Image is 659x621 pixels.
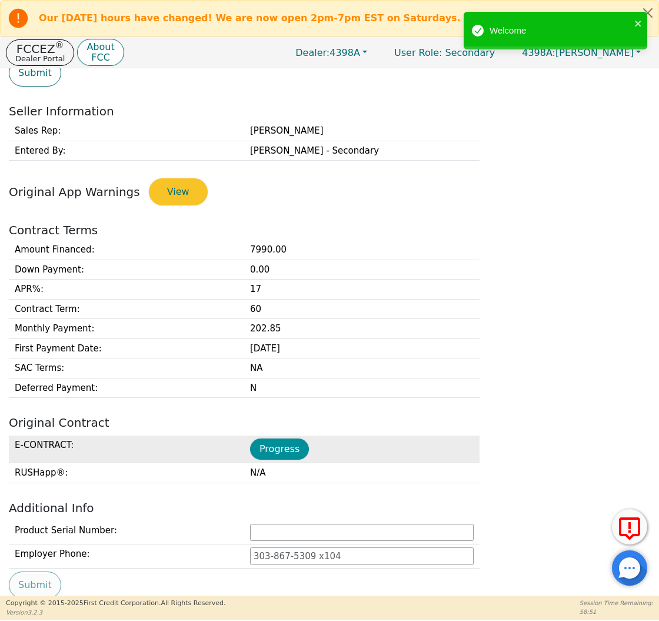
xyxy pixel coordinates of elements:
span: Dealer: [295,47,329,58]
p: FCC [86,53,114,62]
p: FCCEZ [15,43,65,55]
div: Welcome [490,24,631,38]
td: Entered By: [9,141,244,161]
p: Dealer Portal [15,55,65,62]
button: Dealer:4398A [283,44,380,62]
sup: ® [55,40,64,51]
td: RUSHapp® : [9,463,244,483]
p: About [86,42,114,52]
h2: Original Contract [9,416,650,430]
td: APR% : [9,280,244,300]
button: View [149,178,208,205]
td: [PERSON_NAME] - Secondary [244,141,480,161]
td: NA [244,358,480,378]
td: SAC Terms : [9,358,244,378]
b: Our [DATE] hours have changed! We are now open 2pm-7pm EST on Saturdays. [39,12,461,24]
td: Contract Term : [9,299,244,319]
td: Monthly Payment : [9,319,244,339]
span: Original App Warnings [9,185,140,199]
button: Submit [9,59,61,87]
td: N [244,378,480,398]
p: Copyright © 2015- 2025 First Credit Corporation. [6,599,225,609]
p: 58:51 [580,607,653,616]
td: 202.85 [244,319,480,339]
td: E-CONTRACT : [9,436,244,463]
p: Version 3.2.3 [6,608,225,617]
span: All Rights Reserved. [161,599,225,607]
td: Deferred Payment : [9,378,244,398]
h2: Additional Info [9,501,650,515]
h2: Seller Information [9,104,650,118]
button: FCCEZ®Dealer Portal [6,39,74,66]
td: 17 [244,280,480,300]
a: User Role: Secondary [382,41,507,64]
button: Progress [250,439,309,460]
span: [PERSON_NAME] [522,47,634,58]
input: 303-867-5309 x104 [250,547,474,565]
td: N/A [244,463,480,483]
td: Sales Rep: [9,121,244,141]
button: AboutFCC [77,39,124,67]
p: Secondary [382,41,507,64]
td: Down Payment : [9,260,244,280]
h2: Contract Terms [9,223,650,237]
td: [PERSON_NAME] [244,121,480,141]
span: User Role : [394,47,442,58]
p: Session Time Remaining: [580,599,653,607]
td: 7990.00 [244,240,480,260]
button: Report Error to FCC [612,509,647,544]
td: Amount Financed : [9,240,244,260]
button: close [634,16,643,30]
td: 0.00 [244,260,480,280]
td: Product Serial Number: [9,521,244,544]
td: [DATE] [244,338,480,358]
td: 60 [244,299,480,319]
td: Employer Phone: [9,544,244,569]
span: 4398A: [522,47,555,58]
button: Close alert [637,1,658,25]
td: First Payment Date : [9,338,244,358]
span: 4398A [295,47,360,58]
